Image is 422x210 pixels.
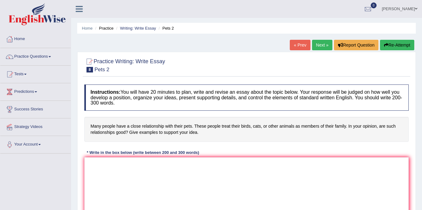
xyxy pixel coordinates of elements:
b: Instructions: [91,89,120,95]
h4: Many people have a close relationship with their pets. These people treat their birds, cats, or o... [84,117,409,142]
a: Strategy Videos [0,118,71,134]
a: Practice Questions [0,48,71,64]
li: Practice [94,25,113,31]
a: Success Stories [0,101,71,116]
h2: Practice Writing: Write Essay [84,57,165,72]
div: * Write in the box below (write between 200 and 300 words) [84,150,201,155]
a: Writing: Write Essay [120,26,156,31]
span: 8 [87,67,93,72]
a: Tests [0,66,71,81]
small: Pets 2 [95,67,109,72]
h4: You will have 20 minutes to plan, write and revise an essay about the topic below. Your response ... [84,84,409,111]
li: Pets 2 [157,25,174,31]
span: 0 [371,2,377,8]
button: Report Question [334,40,378,50]
a: Home [82,26,93,31]
a: « Prev [290,40,310,50]
a: Your Account [0,136,71,151]
button: Re-Attempt [380,40,414,50]
a: Next » [312,40,332,50]
a: Home [0,31,71,46]
a: Predictions [0,83,71,99]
